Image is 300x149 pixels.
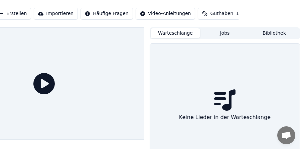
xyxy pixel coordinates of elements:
a: Chat öffnen [277,126,295,144]
span: 12 [236,10,242,17]
span: Guthaben [210,10,233,17]
button: Bibliothek [250,28,299,38]
button: Importieren [34,8,78,20]
button: Guthaben12 [198,8,246,20]
div: Keine Lieder in der Warteschlange [176,111,273,124]
button: Video-Anleitungen [136,8,195,20]
button: Jobs [200,28,250,38]
button: Häufige Fragen [81,8,133,20]
button: Warteschlange [151,28,200,38]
